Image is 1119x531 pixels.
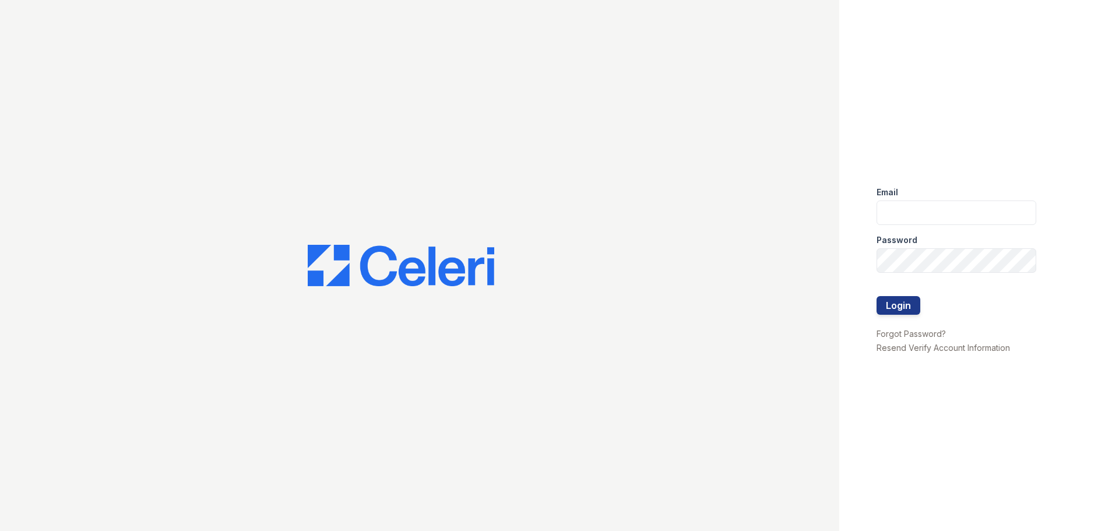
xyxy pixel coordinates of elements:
[308,245,494,287] img: CE_Logo_Blue-a8612792a0a2168367f1c8372b55b34899dd931a85d93a1a3d3e32e68fde9ad4.png
[877,296,920,315] button: Login
[877,234,917,246] label: Password
[877,329,946,339] a: Forgot Password?
[877,343,1010,353] a: Resend Verify Account Information
[877,187,898,198] label: Email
